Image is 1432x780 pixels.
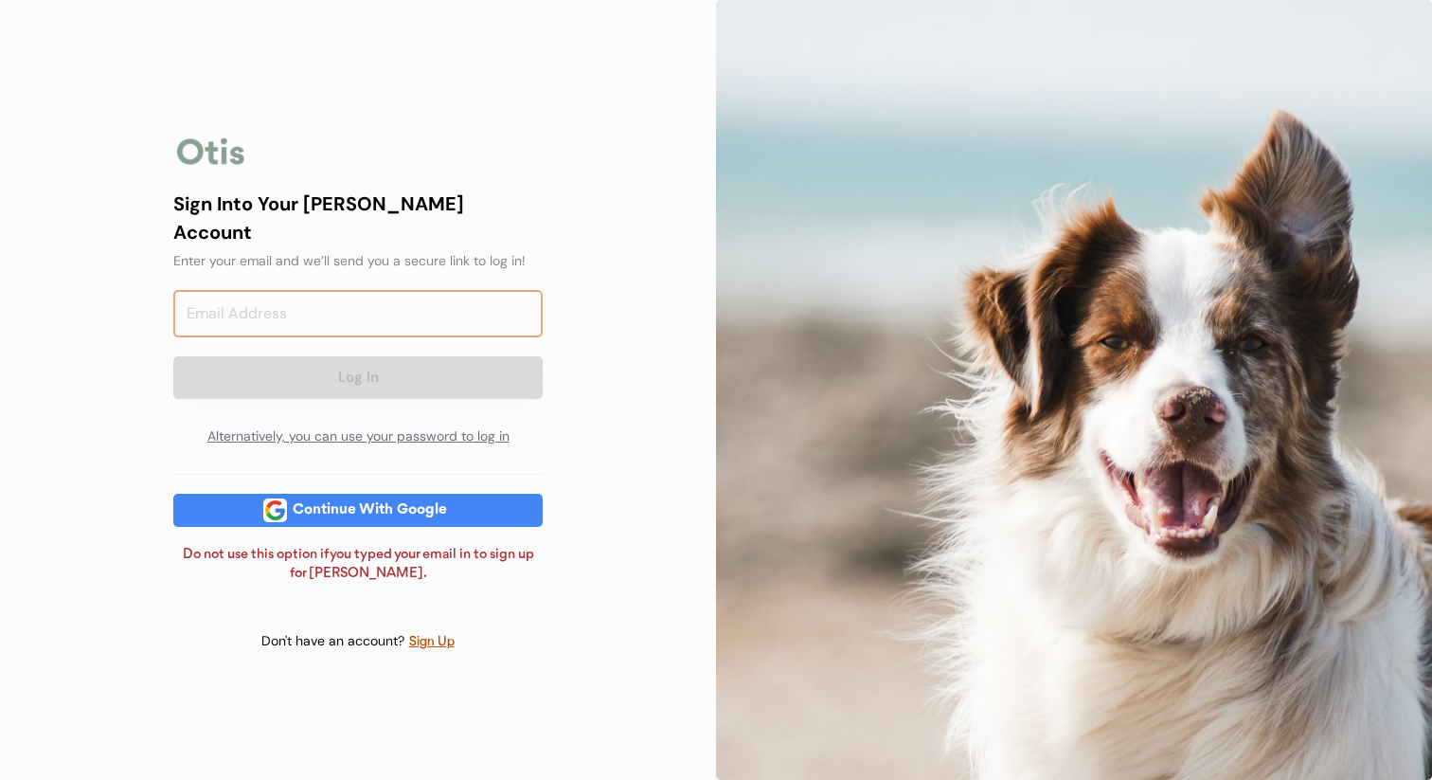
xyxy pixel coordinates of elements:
input: Email Address [173,290,543,337]
div: Enter your email and we’ll send you a secure link to log in! [173,251,543,271]
div: Alternatively, you can use your password to log in [173,418,543,456]
div: Don't have an account? [261,632,408,651]
div: Sign Into Your [PERSON_NAME] Account [173,190,543,246]
div: Do not use this option if you typed your email in to sign up for [PERSON_NAME]. [173,546,543,583]
div: Sign Up [408,631,456,653]
div: Continue With Google [287,503,453,517]
button: Log In [173,356,543,399]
